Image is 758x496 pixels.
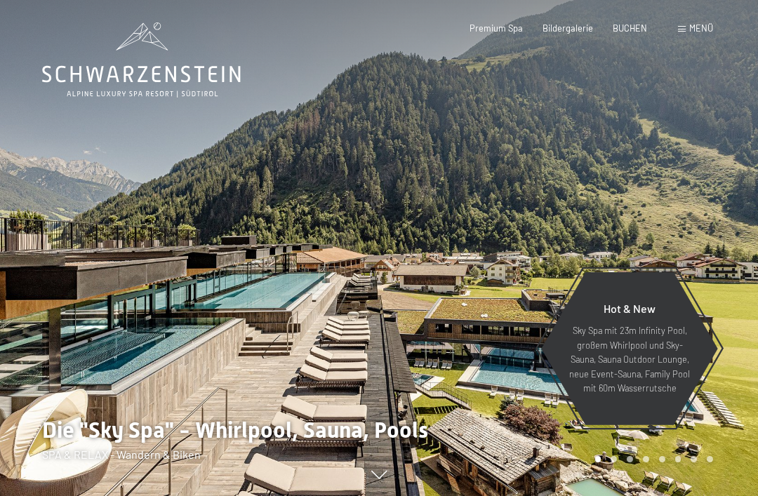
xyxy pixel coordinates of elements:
[613,22,647,34] a: BUCHEN
[611,456,617,462] div: Carousel Page 2
[707,456,713,462] div: Carousel Page 8
[643,456,649,462] div: Carousel Page 4
[470,22,523,34] a: Premium Spa
[604,302,656,315] span: Hot & New
[659,456,665,462] div: Carousel Page 5
[595,456,601,462] div: Carousel Page 1 (Current Slide)
[540,272,719,426] a: Hot & New Sky Spa mit 23m Infinity Pool, großem Whirlpool und Sky-Sauna, Sauna Outdoor Lounge, ne...
[675,456,681,462] div: Carousel Page 6
[568,323,691,395] p: Sky Spa mit 23m Infinity Pool, großem Whirlpool und Sky-Sauna, Sauna Outdoor Lounge, neue Event-S...
[590,456,713,462] div: Carousel Pagination
[691,456,697,462] div: Carousel Page 7
[543,22,593,34] a: Bildergalerie
[689,22,713,34] span: Menü
[627,456,633,462] div: Carousel Page 3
